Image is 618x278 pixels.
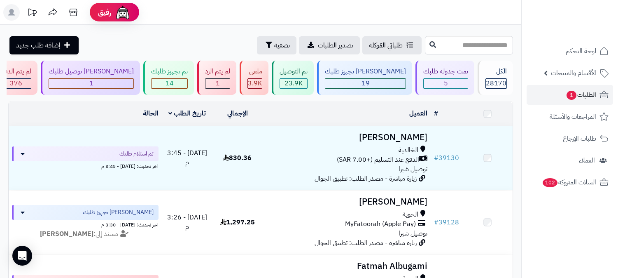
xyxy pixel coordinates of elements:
div: 1 [205,79,230,88]
div: 1 [49,79,133,88]
a: #39130 [434,153,459,163]
button: تصفية [257,36,296,54]
span: الطلبات [566,89,596,101]
div: Open Intercom Messenger [12,246,32,266]
span: 23.9K [285,78,303,88]
a: تم التوصيل 23.9K [270,61,315,95]
a: # [434,108,438,118]
div: الكل [485,67,507,76]
a: تصدير الطلبات [299,36,360,54]
img: ai-face.png [114,4,131,21]
span: 28170 [486,78,506,88]
span: [DATE] - 3:26 م [167,212,207,232]
a: العملاء [527,151,613,170]
a: العميل [409,108,427,118]
span: 1,297.25 [220,217,255,227]
a: الإجمالي [227,108,248,118]
span: 376 [10,78,22,88]
span: 1 [567,91,576,100]
a: الكل28170 [476,61,515,95]
a: #39128 [434,217,459,227]
h3: [PERSON_NAME] [266,197,427,207]
span: [PERSON_NAME] تجهيز طلبك [83,208,154,217]
a: ملغي 3.9K [238,61,270,95]
span: تصدير الطلبات [318,40,353,50]
a: لم يتم الرد 1 [196,61,238,95]
a: تاريخ الطلب [168,108,206,118]
a: السلات المتروكة102 [527,172,613,192]
a: تمت جدولة طلبك 5 [414,61,476,95]
span: 19 [361,78,370,88]
span: توصيل شبرا [399,164,427,174]
span: MyFatoorah (Apple Pay) [345,219,416,229]
div: اخر تحديث: [DATE] - 3:45 م [12,161,159,170]
span: السلات المتروكة [542,177,596,188]
span: العملاء [579,155,595,166]
span: طلباتي المُوكلة [369,40,403,50]
div: [PERSON_NAME] توصيل طلبك [49,67,134,76]
div: لم يتم الدفع [1,67,31,76]
span: رفيق [98,7,111,17]
span: 830.36 [223,153,252,163]
span: 1 [89,78,93,88]
span: 5 [444,78,448,88]
span: لوحة التحكم [566,45,596,57]
span: الدفع عند التسليم (+7.00 SAR) [337,155,419,165]
span: زيارة مباشرة - مصدر الطلب: تطبيق الجوال [315,238,417,248]
a: لوحة التحكم [527,41,613,61]
div: 14 [152,79,187,88]
a: الحالة [143,108,159,118]
a: تم تجهيز طلبك 14 [142,61,196,95]
div: ملغي [247,67,262,76]
h3: Fatmah Albugami [266,262,427,271]
div: 376 [1,79,31,88]
div: تم التوصيل [280,67,308,76]
a: تحديثات المنصة [22,4,42,23]
span: تم استلام طلبك [119,150,154,158]
span: تصفية [274,40,290,50]
span: 14 [166,78,174,88]
span: إضافة طلب جديد [16,40,61,50]
span: الحوية [403,210,418,219]
span: 3.9K [248,78,262,88]
div: 5 [424,79,468,88]
div: مسند إلى: [6,229,165,239]
span: [DATE] - 3:45 م [167,148,207,167]
span: # [434,217,438,227]
span: 102 [543,178,557,187]
a: [PERSON_NAME] توصيل طلبك 1 [39,61,142,95]
strong: [PERSON_NAME] [40,229,93,239]
img: logo-2.png [562,23,610,40]
a: الطلبات1 [527,85,613,105]
span: توصيل شبرا [399,229,427,238]
div: 3866 [248,79,262,88]
a: إضافة طلب جديد [9,36,79,54]
span: زيارة مباشرة - مصدر الطلب: تطبيق الجوال [315,174,417,184]
div: تم تجهيز طلبك [151,67,188,76]
a: [PERSON_NAME] تجهيز طلبك 19 [315,61,414,95]
div: 23887 [280,79,307,88]
span: الخالدية [399,146,418,155]
a: طلباتي المُوكلة [362,36,422,54]
div: 19 [325,79,406,88]
div: [PERSON_NAME] تجهيز طلبك [325,67,406,76]
span: # [434,153,438,163]
span: المراجعات والأسئلة [550,111,596,123]
span: الأقسام والمنتجات [551,67,596,79]
div: اخر تحديث: [DATE] - 3:30 م [12,220,159,229]
a: طلبات الإرجاع [527,129,613,148]
div: لم يتم الرد [205,67,230,76]
h3: [PERSON_NAME] [266,133,427,142]
span: 1 [216,78,220,88]
a: المراجعات والأسئلة [527,107,613,127]
span: طلبات الإرجاع [563,133,596,144]
div: تمت جدولة طلبك [423,67,468,76]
